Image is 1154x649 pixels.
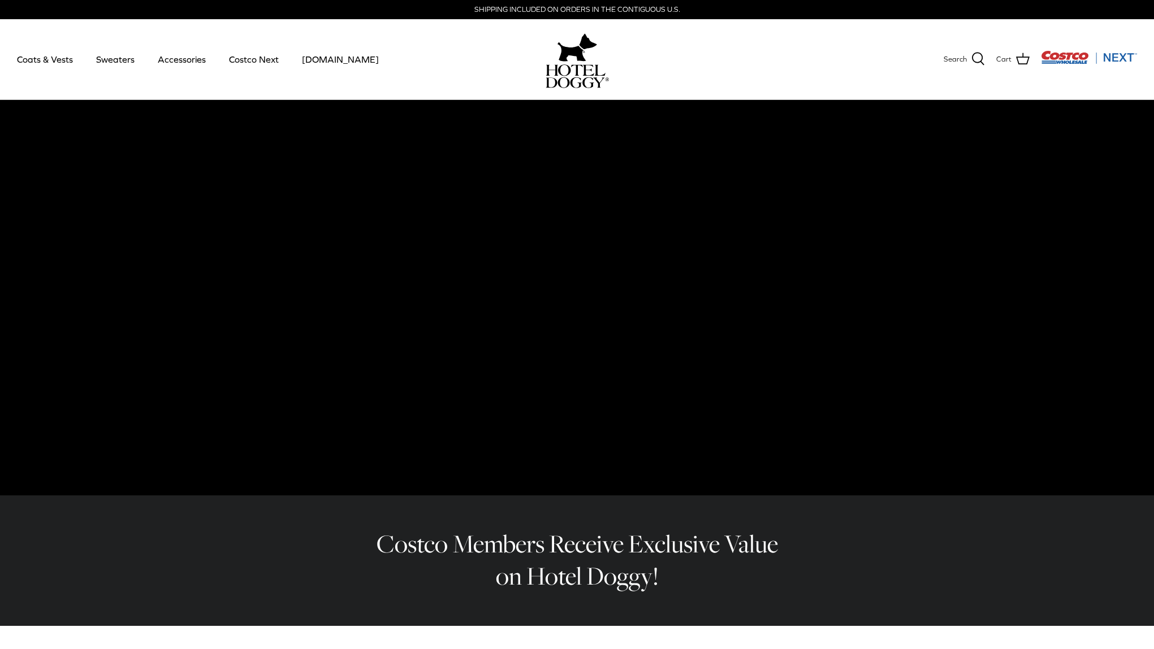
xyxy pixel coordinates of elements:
[292,40,389,79] a: [DOMAIN_NAME]
[219,40,289,79] a: Costco Next
[996,54,1012,66] span: Cart
[1041,58,1137,66] a: Visit Costco Next
[86,40,145,79] a: Sweaters
[996,52,1030,67] a: Cart
[368,528,786,592] h2: Costco Members Receive Exclusive Value on Hotel Doggy!
[546,64,609,88] img: hoteldoggycom
[944,54,967,66] span: Search
[7,40,83,79] a: Coats & Vests
[546,31,609,88] a: hoteldoggy.com hoteldoggycom
[557,31,597,64] img: hoteldoggy.com
[944,52,985,67] a: Search
[148,40,216,79] a: Accessories
[1041,50,1137,64] img: Costco Next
